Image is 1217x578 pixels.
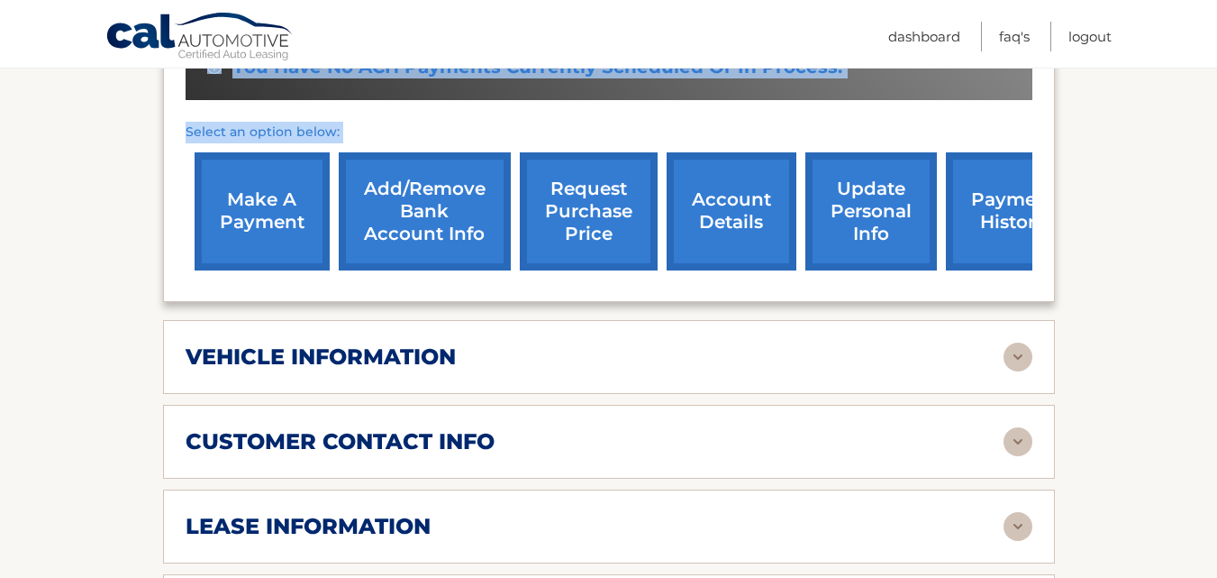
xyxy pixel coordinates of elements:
img: accordion-rest.svg [1004,427,1032,456]
p: Select an option below: [186,122,1032,143]
h2: vehicle information [186,344,456,371]
img: accordion-rest.svg [1004,343,1032,372]
a: FAQ's [999,22,1030,51]
a: make a payment [195,152,330,271]
a: Add/Remove bank account info [339,152,511,271]
a: request purchase price [520,152,658,271]
a: Dashboard [888,22,960,51]
a: update personal info [805,152,937,271]
a: Cal Automotive [105,12,295,64]
a: Logout [1068,22,1112,51]
a: payment history [946,152,1081,271]
h2: lease information [186,513,431,540]
img: accordion-rest.svg [1004,512,1032,541]
a: account details [667,152,796,271]
h2: customer contact info [186,428,495,455]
